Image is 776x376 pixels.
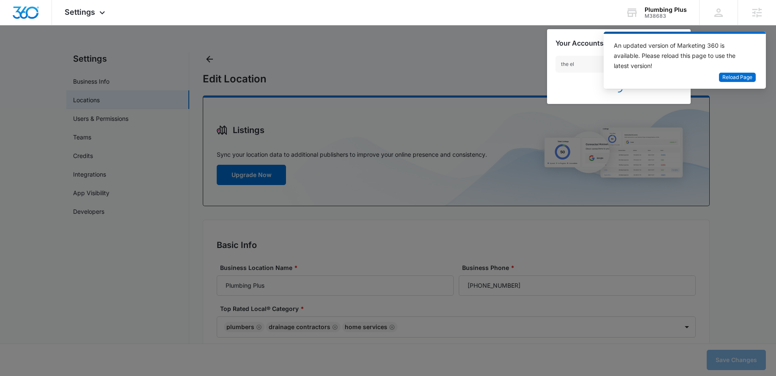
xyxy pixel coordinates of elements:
[645,13,687,19] div: account id
[614,41,746,71] div: An updated version of Marketing 360 is available. Please reload this page to use the latest version!
[719,73,756,82] button: Reload Page
[65,8,95,16] span: Settings
[645,6,687,13] div: account name
[722,74,752,82] span: Reload Page
[555,39,604,47] h2: Your Accounts
[555,56,682,73] input: Search Accounts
